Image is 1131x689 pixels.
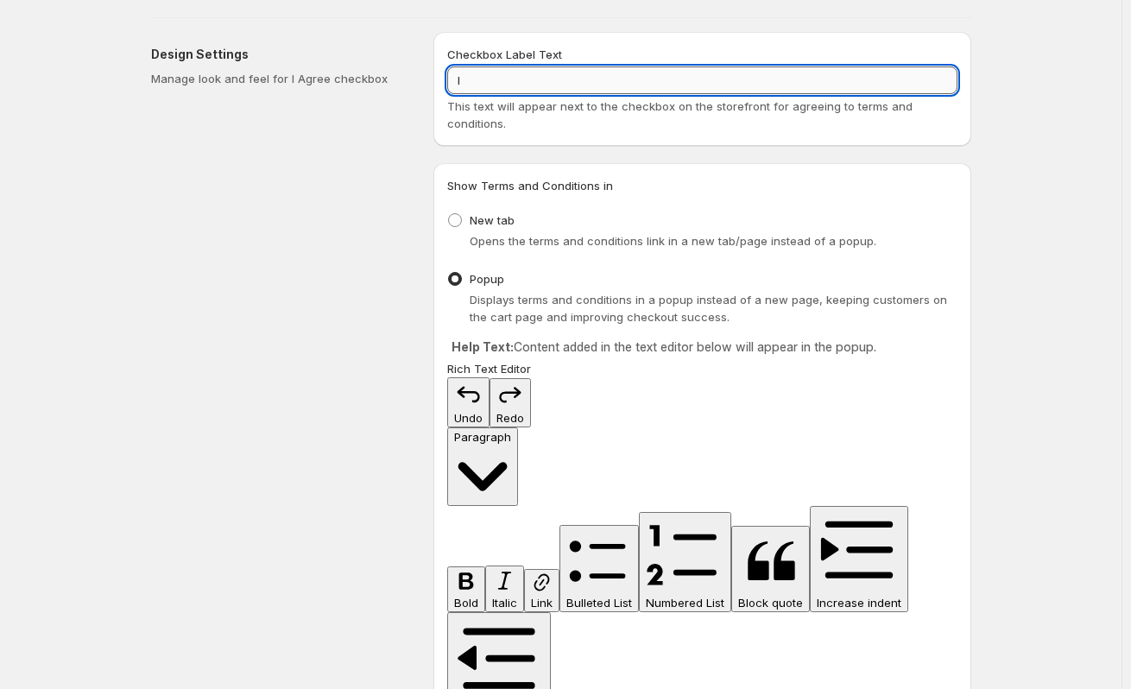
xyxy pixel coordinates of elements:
span: Paragraph [454,430,511,444]
button: Bold [447,566,485,612]
button: Link [524,569,559,612]
span: Undo [454,411,483,425]
span: Displays terms and conditions in a popup instead of a new page, keeping customers on the cart pag... [470,293,947,324]
span: Increase indent [817,596,901,610]
span: Italic [492,596,517,610]
span: This text will appear next to the checkbox on the storefront for agreeing to terms and conditions. [447,99,913,130]
button: Increase indent [810,506,908,612]
button: Paragraph, Heading [447,427,518,506]
span: Link [531,596,553,610]
button: Bulleted List [559,525,639,612]
span: Numbered List [646,596,724,610]
span: Block quote [738,596,803,610]
button: Block quote [731,526,810,612]
span: New tab [470,213,515,227]
span: Show Terms and Conditions in [447,179,613,193]
span: Checkbox Label Text [447,47,562,61]
p: Manage look and feel for I Agree checkbox [151,70,406,87]
span: Bold [454,596,478,610]
h2: Design Settings [151,46,406,63]
span: Bulleted List [566,596,632,610]
button: Redo [490,378,531,427]
button: Numbered List [639,512,731,612]
span: Redo [496,411,524,425]
button: Italic [485,566,524,612]
p: Content added in the text editor below will appear in the popup. [452,338,953,356]
strong: Help Text: [452,339,514,354]
label: Rich Text Editor [447,362,531,376]
span: Opens the terms and conditions link in a new tab/page instead of a popup. [470,234,876,248]
span: Popup [470,272,504,286]
button: Undo [447,377,490,427]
